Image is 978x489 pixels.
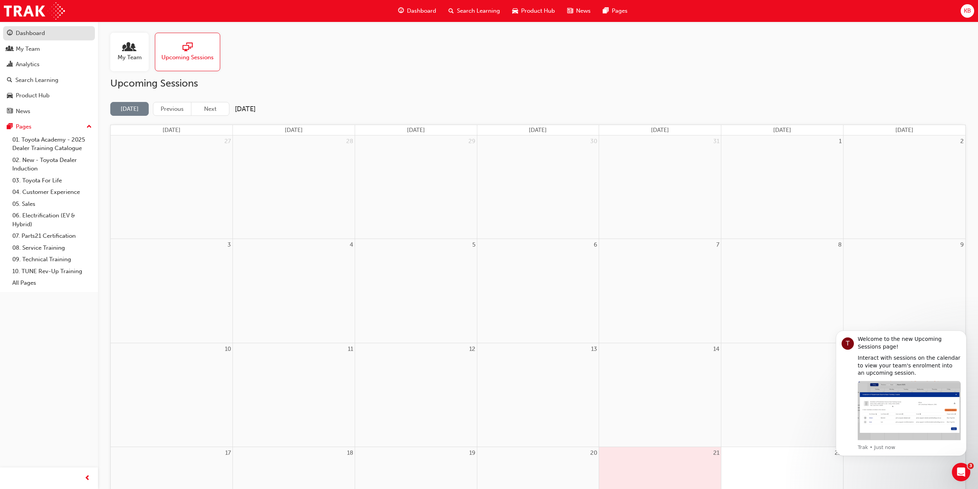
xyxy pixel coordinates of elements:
[9,154,95,175] a: 02. New - Toyota Dealer Induction
[16,122,32,131] div: Pages
[9,134,95,154] a: 01. Toyota Academy - 2025 Dealer Training Catalogue
[961,4,974,18] button: KB
[355,135,477,239] td: July 29, 2025
[191,102,229,116] button: Next
[3,57,95,72] a: Analytics
[599,135,721,239] td: July 31, 2025
[110,102,149,116] button: [DATE]
[9,254,95,265] a: 09. Technical Training
[161,125,182,135] a: Sunday
[355,343,477,447] td: August 12, 2025
[7,30,13,37] span: guage-icon
[155,33,226,71] a: Upcoming Sessions
[561,3,597,19] a: news-iconNews
[407,127,425,134] span: [DATE]
[125,42,134,53] span: people-icon
[589,343,599,355] a: August 13, 2025
[9,277,95,289] a: All Pages
[16,60,40,69] div: Analytics
[233,135,355,239] td: July 28, 2025
[285,127,303,134] span: [DATE]
[9,230,95,242] a: 07. Parts21 Certification
[477,239,599,343] td: August 6, 2025
[712,135,721,147] a: July 31, 2025
[110,77,966,90] h2: Upcoming Sessions
[9,175,95,187] a: 03. Toyota For Life
[111,239,233,343] td: August 3, 2025
[3,25,95,120] button: DashboardMy TeamAnalyticsSearch LearningProduct HubNews
[392,3,442,19] a: guage-iconDashboard
[7,61,13,68] span: chart-icon
[345,135,355,147] a: July 28, 2025
[4,2,65,20] a: Trak
[3,88,95,103] a: Product Hub
[398,6,404,16] span: guage-icon
[448,6,454,16] span: search-icon
[715,239,721,251] a: August 7, 2025
[457,7,500,15] span: Search Learning
[9,186,95,198] a: 04. Customer Experience
[223,135,232,147] a: July 27, 2025
[346,343,355,355] a: August 11, 2025
[712,447,721,459] a: August 21, 2025
[527,125,548,135] a: Wednesday
[3,120,95,134] button: Pages
[16,29,45,38] div: Dashboard
[405,125,427,135] a: Tuesday
[843,135,965,239] td: August 2, 2025
[153,102,191,116] button: Previous
[468,343,477,355] a: August 12, 2025
[3,26,95,40] a: Dashboard
[959,239,965,251] a: August 9, 2025
[85,474,90,483] span: prev-icon
[964,7,971,15] span: KB
[597,3,634,19] a: pages-iconPages
[592,239,599,251] a: August 6, 2025
[477,135,599,239] td: July 30, 2025
[15,76,58,85] div: Search Learning
[895,127,913,134] span: [DATE]
[7,77,12,84] span: search-icon
[599,343,721,447] td: August 14, 2025
[9,210,95,230] a: 06. Electrification (EV & Hybrid)
[506,3,561,19] a: car-iconProduct Hub
[576,7,591,15] span: News
[345,447,355,459] a: August 18, 2025
[521,7,555,15] span: Product Hub
[952,463,970,481] iframe: Intercom live chat
[612,7,628,15] span: Pages
[226,239,232,251] a: August 3, 2025
[9,242,95,254] a: 08. Service Training
[772,125,793,135] a: Friday
[477,343,599,447] td: August 13, 2025
[7,124,13,130] span: pages-icon
[161,53,214,62] span: Upcoming Sessions
[649,125,671,135] a: Thursday
[837,239,843,251] a: August 8, 2025
[468,447,477,459] a: August 19, 2025
[7,46,13,53] span: people-icon
[824,319,978,468] iframe: Intercom notifications message
[567,6,573,16] span: news-icon
[223,343,232,355] a: August 10, 2025
[968,463,974,469] span: 3
[843,239,965,343] td: August 9, 2025
[16,107,30,116] div: News
[9,198,95,210] a: 05. Sales
[9,265,95,277] a: 10. TUNE Rev-Up Training
[3,104,95,118] a: News
[721,239,844,343] td: August 8, 2025
[603,6,609,16] span: pages-icon
[721,135,844,239] td: August 1, 2025
[773,127,791,134] span: [DATE]
[512,6,518,16] span: car-icon
[163,127,181,134] span: [DATE]
[233,343,355,447] td: August 11, 2025
[712,343,721,355] a: August 14, 2025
